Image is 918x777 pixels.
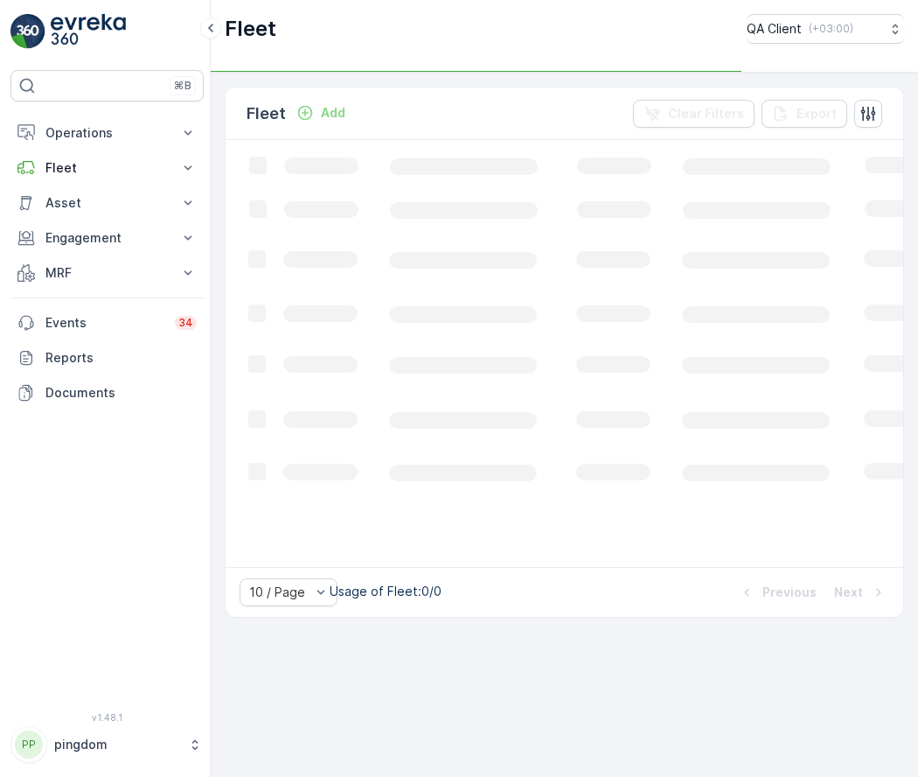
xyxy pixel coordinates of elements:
[51,14,126,49] img: logo_light-DOdMpM7g.png
[10,220,204,255] button: Engagement
[15,731,43,759] div: PP
[45,159,169,177] p: Fleet
[633,100,755,128] button: Clear Filters
[54,736,179,753] p: pingdom
[736,582,818,603] button: Previous
[45,384,197,402] p: Documents
[834,584,863,601] p: Next
[10,115,204,150] button: Operations
[178,316,193,330] p: 34
[45,229,169,247] p: Engagement
[10,185,204,220] button: Asset
[10,14,45,49] img: logo
[289,102,352,123] button: Add
[809,22,853,36] p: ( +03:00 )
[10,712,204,723] span: v 1.48.1
[45,124,169,142] p: Operations
[832,582,889,603] button: Next
[10,150,204,185] button: Fleet
[747,20,802,38] p: QA Client
[668,105,744,122] p: Clear Filters
[10,340,204,375] a: Reports
[330,583,442,600] p: Usage of Fleet : 0/0
[45,194,169,212] p: Asset
[10,375,204,410] a: Documents
[10,255,204,290] button: MRF
[10,726,204,763] button: PPpingdom
[45,349,197,367] p: Reports
[247,101,286,126] p: Fleet
[321,104,345,122] p: Add
[174,79,191,93] p: ⌘B
[45,314,164,332] p: Events
[747,14,904,44] button: QA Client(+03:00)
[45,264,169,282] p: MRF
[762,584,817,601] p: Previous
[796,105,837,122] p: Export
[762,100,847,128] button: Export
[225,15,276,43] p: Fleet
[10,305,204,340] a: Events34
